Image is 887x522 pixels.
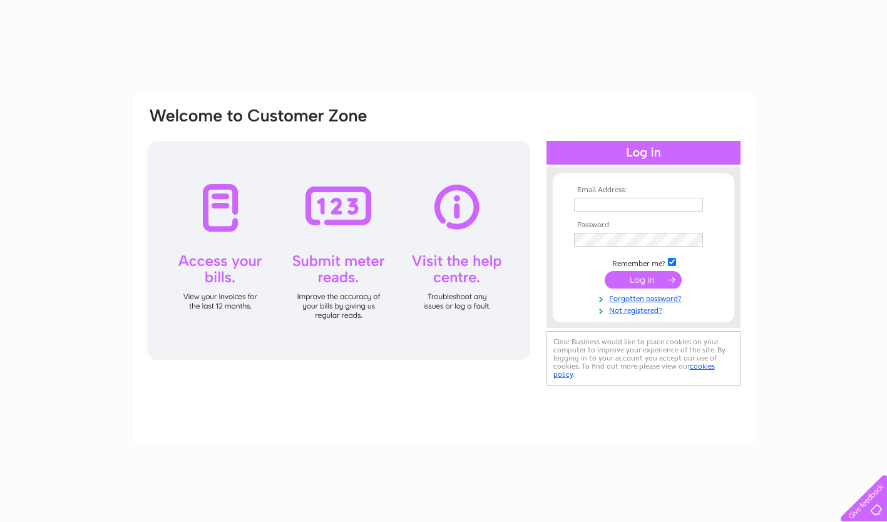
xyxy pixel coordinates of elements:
[574,292,716,304] a: Forgotten password?
[553,362,715,379] a: cookies policy
[546,331,741,386] div: Clear Business would like to place cookies on your computer to improve your experience of the sit...
[571,186,716,195] th: Email Address:
[571,221,716,230] th: Password:
[571,256,716,269] td: Remember me?
[605,271,682,289] input: Submit
[574,304,716,315] a: Not registered?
